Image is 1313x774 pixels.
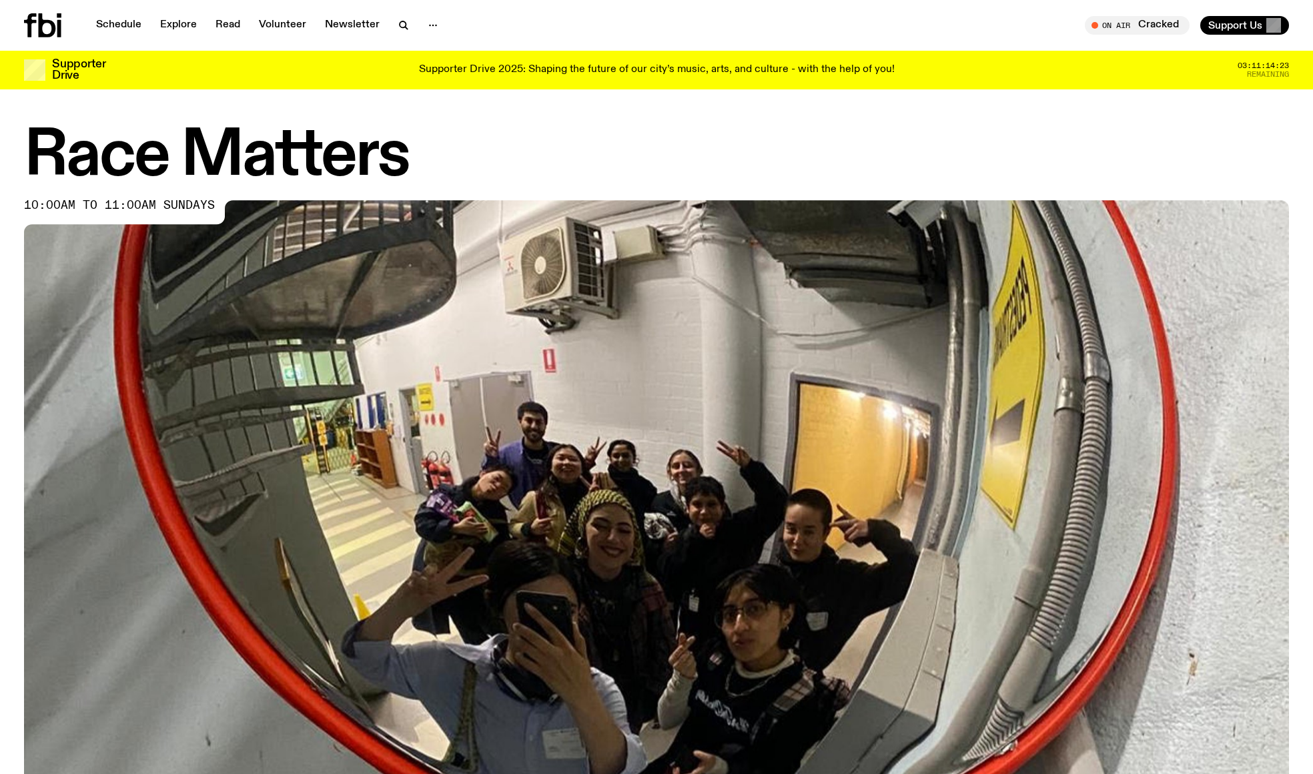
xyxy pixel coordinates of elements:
[88,16,149,35] a: Schedule
[1238,62,1289,69] span: 03:11:14:23
[251,16,314,35] a: Volunteer
[1085,16,1190,35] button: On AirCracked
[24,127,1289,187] h1: Race Matters
[152,16,205,35] a: Explore
[52,59,105,81] h3: Supporter Drive
[1200,16,1289,35] button: Support Us
[1208,19,1262,31] span: Support Us
[317,16,388,35] a: Newsletter
[207,16,248,35] a: Read
[419,64,895,76] p: Supporter Drive 2025: Shaping the future of our city’s music, arts, and culture - with the help o...
[1247,71,1289,78] span: Remaining
[24,200,215,211] span: 10:00am to 11:00am sundays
